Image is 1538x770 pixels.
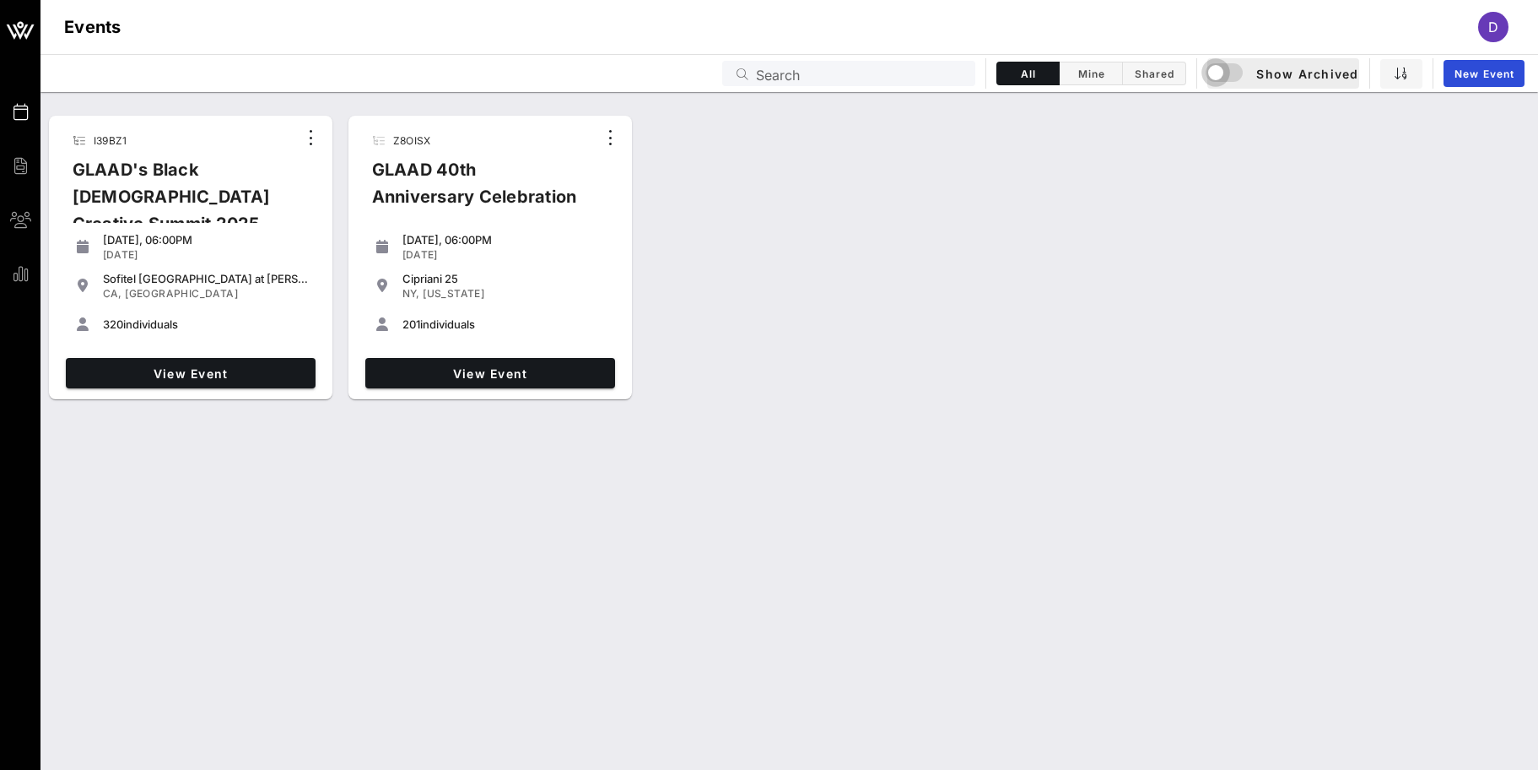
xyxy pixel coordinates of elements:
div: [DATE] [103,248,309,262]
div: Sofitel [GEOGRAPHIC_DATA] at [PERSON_NAME][GEOGRAPHIC_DATA] [103,272,309,285]
div: D [1478,12,1508,42]
div: GLAAD 40th Anniversary Celebration [359,156,596,224]
button: Shared [1123,62,1186,85]
span: View Event [372,366,608,381]
span: Show Archived [1208,63,1358,84]
a: View Event [365,358,615,388]
span: D [1488,19,1498,35]
span: New Event [1454,68,1514,80]
span: [GEOGRAPHIC_DATA] [125,287,238,300]
span: I39BZ1 [94,134,127,147]
div: GLAAD's Black [DEMOGRAPHIC_DATA] Creative Summit 2025 [59,156,297,251]
div: [DATE], 06:00PM [402,233,608,247]
span: 201 [402,317,420,331]
h1: Events [64,14,121,41]
button: All [996,62,1060,85]
button: Show Archived [1207,58,1359,89]
div: Cipriani 25 [402,272,608,285]
span: Z8OISX [393,134,431,147]
span: All [1007,68,1049,80]
div: [DATE], 06:00PM [103,233,309,247]
span: View Event [73,366,309,381]
span: CA, [103,287,122,300]
span: NY, [402,287,420,300]
span: [US_STATE] [423,287,484,300]
a: New Event [1444,60,1525,87]
div: individuals [402,317,608,331]
a: View Event [66,358,316,388]
span: Shared [1133,68,1175,80]
div: [DATE] [402,248,608,262]
span: 320 [103,317,123,331]
div: individuals [103,317,309,331]
span: Mine [1070,68,1112,80]
button: Mine [1060,62,1123,85]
